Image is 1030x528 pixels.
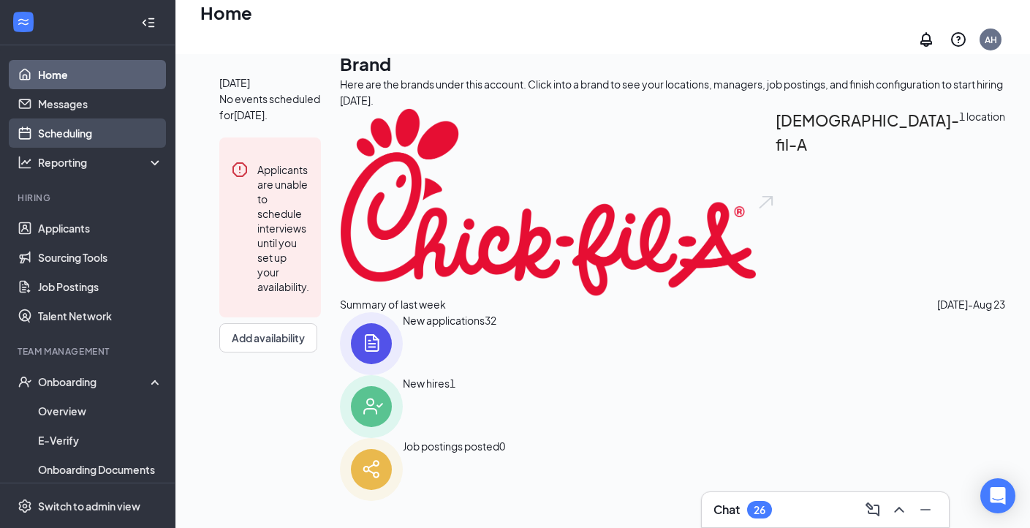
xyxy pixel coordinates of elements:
[16,15,31,29] svg: WorkstreamLogo
[980,478,1015,513] div: Open Intercom Messenger
[219,75,321,91] span: [DATE]
[959,108,1005,297] span: 1 location
[754,504,765,516] div: 26
[450,375,455,438] span: 1
[890,501,908,518] svg: ChevronUp
[38,374,151,389] div: Onboarding
[403,312,485,375] div: New applications
[257,161,309,294] div: Applicants are unable to schedule interviews until you set up your availability.
[917,501,934,518] svg: Minimize
[38,89,163,118] a: Messages
[219,323,317,352] button: Add availability
[38,214,163,243] a: Applicants
[340,312,403,375] img: icon
[985,34,997,46] div: AH
[340,51,1005,76] h1: Brand
[38,60,163,89] a: Home
[231,161,249,178] svg: Error
[38,301,163,331] a: Talent Network
[18,499,32,513] svg: Settings
[18,374,32,389] svg: UserCheck
[38,118,163,148] a: Scheduling
[38,455,163,484] a: Onboarding Documents
[776,108,959,297] h2: [DEMOGRAPHIC_DATA]-fil-A
[141,15,156,30] svg: Collapse
[403,375,450,438] div: New hires
[485,312,496,375] span: 32
[499,438,505,501] span: 0
[38,272,163,301] a: Job Postings
[219,91,321,123] span: No events scheduled for [DATE] .
[403,438,499,501] div: Job postings posted
[757,108,776,297] img: open.6027fd2a22e1237b5b06.svg
[340,375,403,438] img: icon
[18,345,160,358] div: Team Management
[914,498,937,521] button: Minimize
[887,498,911,521] button: ChevronUp
[38,396,163,426] a: Overview
[38,243,163,272] a: Sourcing Tools
[864,501,882,518] svg: ComposeMessage
[937,296,1005,312] span: [DATE] - Aug 23
[18,155,32,170] svg: Analysis
[38,499,140,513] div: Switch to admin view
[950,31,967,48] svg: QuestionInfo
[340,296,446,312] span: Summary of last week
[340,108,757,297] img: Chick-fil-A
[38,426,163,455] a: E-Verify
[340,438,403,501] img: icon
[713,502,740,518] h3: Chat
[38,155,164,170] div: Reporting
[18,192,160,204] div: Hiring
[861,498,885,521] button: ComposeMessage
[340,76,1005,108] div: Here are the brands under this account. Click into a brand to see your locations, managers, job p...
[917,31,935,48] svg: Notifications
